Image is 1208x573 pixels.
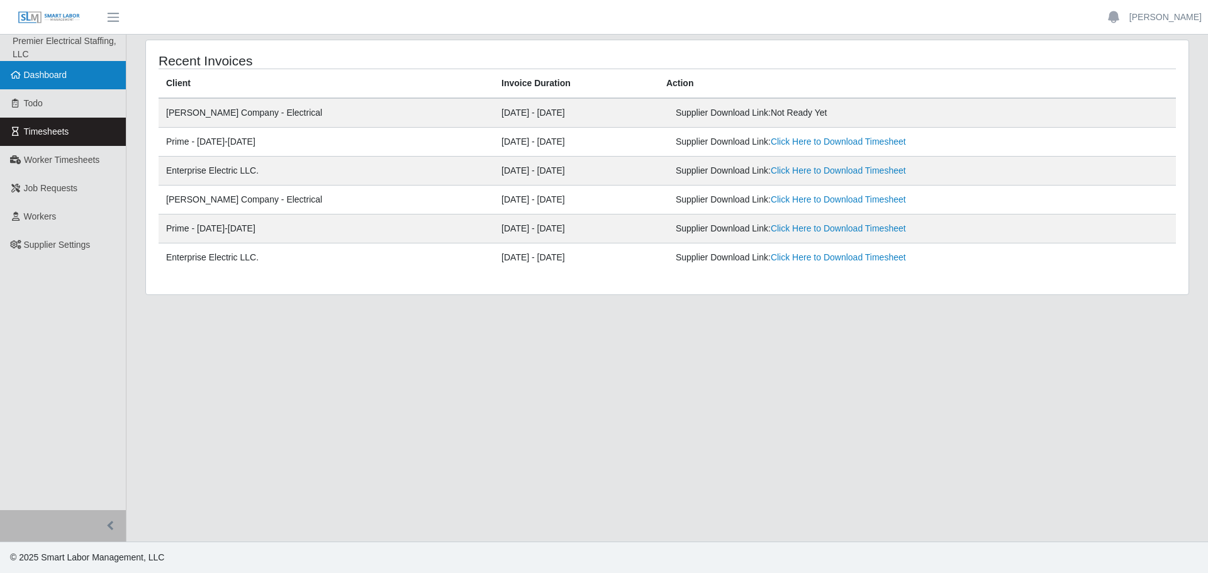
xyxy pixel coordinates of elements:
span: Supplier Settings [24,240,91,250]
div: Supplier Download Link: [676,106,992,120]
a: Click Here to Download Timesheet [771,165,906,175]
td: [DATE] - [DATE] [494,98,659,128]
span: Timesheets [24,126,69,136]
div: Supplier Download Link: [676,222,992,235]
h4: Recent Invoices [159,53,571,69]
td: [DATE] - [DATE] [494,243,659,272]
td: Prime - [DATE]-[DATE] [159,214,494,243]
span: Dashboard [24,70,67,80]
span: © 2025 Smart Labor Management, LLC [10,552,164,562]
td: [DATE] - [DATE] [494,186,659,214]
a: Click Here to Download Timesheet [771,136,906,147]
th: Client [159,69,494,99]
td: Prime - [DATE]-[DATE] [159,128,494,157]
td: Enterprise Electric LLC. [159,243,494,272]
td: [DATE] - [DATE] [494,128,659,157]
span: Todo [24,98,43,108]
div: Supplier Download Link: [676,164,992,177]
span: Job Requests [24,183,78,193]
a: Click Here to Download Timesheet [771,194,906,204]
a: Click Here to Download Timesheet [771,223,906,233]
td: [DATE] - [DATE] [494,214,659,243]
th: Action [659,69,1176,99]
th: Invoice Duration [494,69,659,99]
span: Premier Electrical Staffing, LLC [13,36,116,59]
td: Enterprise Electric LLC. [159,157,494,186]
div: Supplier Download Link: [676,193,992,206]
span: Worker Timesheets [24,155,99,165]
a: [PERSON_NAME] [1129,11,1202,24]
div: Supplier Download Link: [676,135,992,148]
img: SLM Logo [18,11,81,25]
a: Click Here to Download Timesheet [771,252,906,262]
td: [PERSON_NAME] Company - Electrical [159,98,494,128]
span: Not Ready Yet [771,108,827,118]
td: [PERSON_NAME] Company - Electrical [159,186,494,214]
div: Supplier Download Link: [676,251,992,264]
td: [DATE] - [DATE] [494,157,659,186]
span: Workers [24,211,57,221]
